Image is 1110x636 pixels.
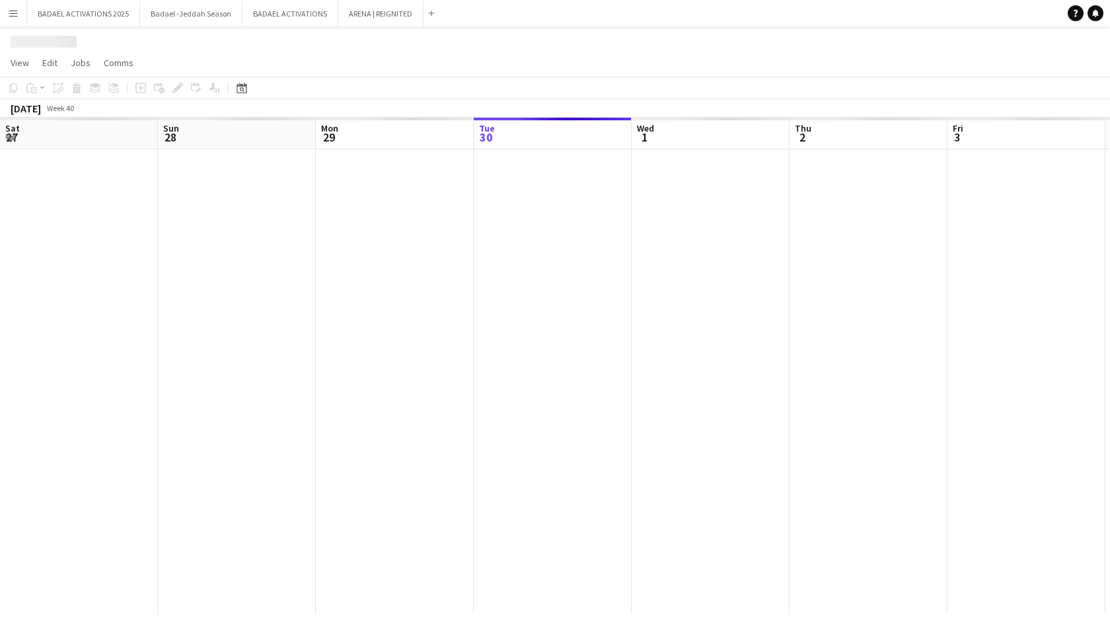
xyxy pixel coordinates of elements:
[953,122,963,134] span: Fri
[5,122,20,134] span: Sat
[242,1,338,26] button: BADAEL ACTIVATIONS
[44,103,77,113] span: Week 40
[65,54,96,71] a: Jobs
[42,57,57,69] span: Edit
[11,102,41,115] div: [DATE]
[27,1,140,26] button: BADAEL ACTIVATIONS 2025
[477,130,495,145] span: 30
[951,130,963,145] span: 3
[635,130,654,145] span: 1
[71,57,91,69] span: Jobs
[37,54,63,71] a: Edit
[3,130,20,145] span: 27
[338,1,424,26] button: ARENA | REIGNITED
[11,57,29,69] span: View
[319,130,338,145] span: 29
[104,57,133,69] span: Comms
[163,122,179,134] span: Sun
[5,54,34,71] a: View
[793,130,811,145] span: 2
[140,1,242,26] button: Badael -Jeddah Season
[637,122,654,134] span: Wed
[795,122,811,134] span: Thu
[98,54,139,71] a: Comms
[321,122,338,134] span: Mon
[479,122,495,134] span: Tue
[161,130,179,145] span: 28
